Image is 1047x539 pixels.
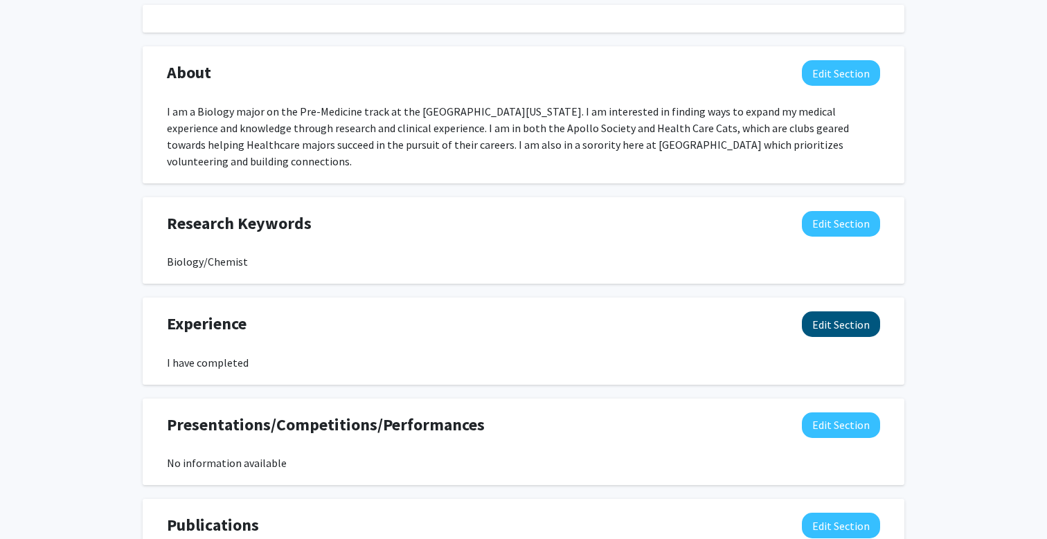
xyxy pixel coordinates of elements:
[802,211,880,237] button: Edit Research Keywords
[802,311,880,337] button: Edit Experience
[167,354,880,371] div: I have completed
[802,513,880,538] button: Edit Publications
[167,60,211,85] span: About
[167,253,880,270] div: Biology/Chemist
[167,211,312,236] span: Research Keywords
[167,412,485,437] span: Presentations/Competitions/Performances
[802,60,880,86] button: Edit About
[167,311,247,336] span: Experience
[167,513,259,538] span: Publications
[10,477,59,529] iframe: Chat
[802,412,880,438] button: Edit Presentations/Competitions/Performances
[167,103,880,170] div: I am a Biology major on the Pre-Medicine track at the [GEOGRAPHIC_DATA][US_STATE]. I am intereste...
[167,455,880,471] div: No information available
